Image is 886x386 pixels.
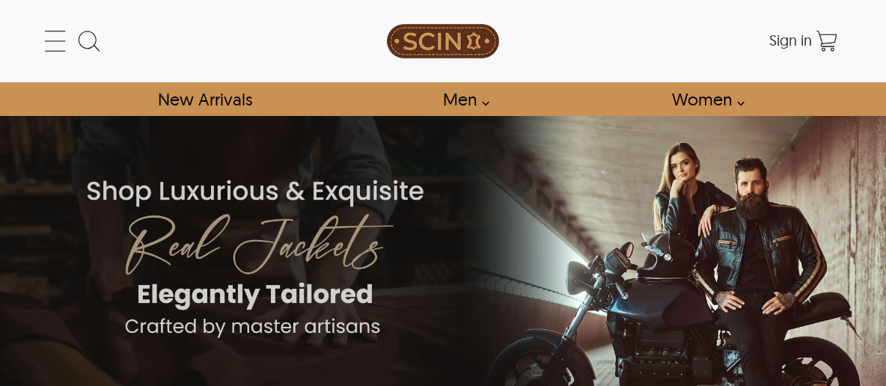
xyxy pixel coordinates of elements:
[655,82,753,116] a: Shop Women Leather Jackets
[769,31,812,49] span: Sign in
[141,82,269,116] a: Shop New Arrivals
[769,36,812,48] a: Sign in
[426,82,498,116] a: shop men's leather jackets
[310,7,575,75] a: SCIN
[387,7,499,75] img: SCIN
[812,26,842,56] a: Shopping Cart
